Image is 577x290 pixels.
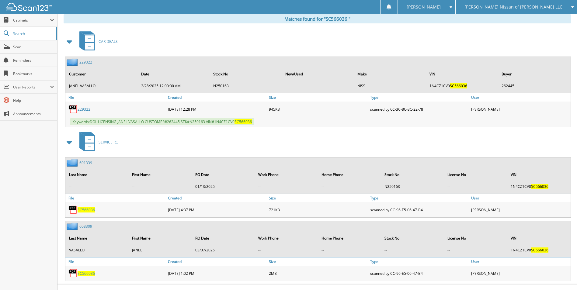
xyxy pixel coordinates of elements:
[369,267,470,279] div: scanned by CC-96-E5-06-47-B4
[192,245,255,255] td: 0 3 / 0 7 / 2 0 2 5
[508,245,570,255] td: 1 N 4 C Z 1 C V 0
[13,18,50,23] span: Cabinets
[235,119,252,124] span: S C 5 6 6 0 3 6
[166,267,267,279] div: [DATE] 1:02 PM
[267,103,368,115] div: 945KB
[381,168,444,181] th: Stock No
[426,81,498,91] td: 1 N 4 C Z 1 C V 0
[78,207,95,212] a: SC566036
[444,232,507,244] th: License No
[76,130,118,154] a: SERVICE RO
[13,58,54,63] span: Reminders
[369,93,470,102] a: Type
[66,181,128,192] td: --
[129,181,191,192] td: --
[508,168,570,181] th: VIN
[78,207,95,212] span: S C 5 6 6 0 3 6
[531,184,548,189] span: S C 5 6 6 0 3 6
[210,68,282,80] th: Stock No
[65,93,166,102] a: File
[138,81,210,91] td: 2 / 2 8 / 2 0 2 5 1 2 : 0 0 : 0 0 A M
[470,267,571,279] div: [PERSON_NAME]
[508,232,570,244] th: VIN
[13,85,50,90] span: User Reports
[470,93,571,102] a: User
[426,68,498,80] th: VIN
[381,232,444,244] th: Stock No
[76,29,118,54] a: CAR DEALS
[255,245,318,255] td: --
[470,204,571,216] div: [PERSON_NAME]
[267,267,368,279] div: 2MB
[369,194,470,202] a: Type
[444,168,507,181] th: License No
[369,257,470,266] a: Type
[267,204,368,216] div: 721KB
[318,232,381,244] th: Home Phone
[531,247,548,253] span: S C 5 6 6 0 3 6
[192,168,255,181] th: RO Date
[79,60,92,65] a: 229322
[354,81,426,91] td: N I S S
[68,205,78,214] img: PDF.png
[166,93,267,102] a: Created
[318,181,381,192] td: --
[13,111,54,116] span: Announcements
[255,232,318,244] th: Work Phone
[67,159,79,167] img: folder2.png
[444,245,507,255] td: --
[318,245,381,255] td: --
[547,261,577,290] iframe: Chat Widget
[470,103,571,115] div: [PERSON_NAME]
[79,224,92,229] a: 608309
[381,181,444,192] td: N 2 5 0 1 6 3
[13,31,53,36] span: Search
[67,223,79,230] img: folder2.png
[138,68,210,80] th: Date
[210,81,282,91] td: N 2 5 0 1 6 3
[381,245,444,255] td: --
[354,68,426,80] th: Make
[78,271,95,276] a: SC566036
[99,140,118,145] span: S E R V I C E R O
[6,3,52,11] img: scan123-logo-white.svg
[70,118,254,125] span: Keywords: D O L L I C E N S I N G J A N E L V A S A L L O C U S T O M E R # 2 6 2 4 4 5 S T K # N...
[13,98,54,103] span: Help
[470,257,571,266] a: User
[282,81,354,91] td: --
[369,103,470,115] div: scanned by 6C-3C-8C-3C-22-78
[450,83,467,88] span: S C 5 6 6 0 3 6
[166,194,267,202] a: Created
[464,5,562,9] span: [PERSON_NAME] Nissan of [PERSON_NAME] LLC
[66,245,128,255] td: V A S A L L O
[13,71,54,76] span: Bookmarks
[68,269,78,278] img: PDF.png
[129,168,191,181] th: First Name
[78,107,90,112] a: 229322
[267,257,368,266] a: Size
[192,181,255,192] td: 0 1 / 1 3 / 2 0 2 5
[255,181,318,192] td: --
[13,44,54,50] span: Scan
[499,81,570,91] td: 2 6 2 4 4 5
[192,232,255,244] th: RO Date
[508,181,570,192] td: 1 N 4 C Z 1 C V 0
[65,194,166,202] a: File
[66,232,128,244] th: Last Name
[67,58,79,66] img: folder2.png
[267,194,368,202] a: Size
[444,181,507,192] td: --
[255,168,318,181] th: Work Phone
[166,204,267,216] div: [DATE] 4:37 PM
[79,160,92,165] a: 601339
[99,39,118,44] span: C A R D E A L S
[129,245,191,255] td: J A N E L
[166,257,267,266] a: Created
[66,168,128,181] th: Last Name
[318,168,381,181] th: Home Phone
[407,5,441,9] span: [PERSON_NAME]
[129,232,191,244] th: First Name
[499,68,570,80] th: Buyer
[470,194,571,202] a: User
